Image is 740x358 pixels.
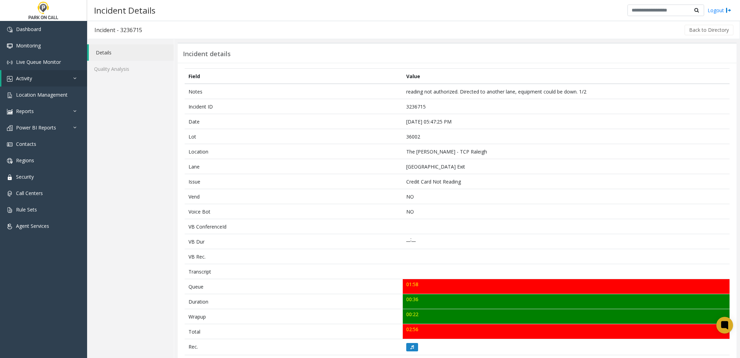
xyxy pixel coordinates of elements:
[87,61,174,77] a: Quality Analysis
[403,159,730,174] td: [GEOGRAPHIC_DATA] Exit
[185,279,403,294] td: Queue
[185,219,403,234] td: VB ConferenceId
[185,204,403,219] td: Voice Bot
[185,249,403,264] td: VB Rec.
[7,191,13,196] img: 'icon'
[185,309,403,324] td: Wrapup
[185,294,403,309] td: Duration
[708,7,731,14] a: Logout
[7,174,13,180] img: 'icon'
[185,324,403,339] td: Total
[7,92,13,98] img: 'icon'
[185,144,403,159] td: Location
[403,84,730,99] td: reading not authorized. Directed to another lane, equipment could be down. 1/2
[403,144,730,159] td: The [PERSON_NAME] - TCP Raleigh
[16,173,34,180] span: Security
[406,193,726,200] p: NO
[185,84,403,99] td: Notes
[183,50,231,58] h3: Incident details
[91,2,159,19] h3: Incident Details
[7,142,13,147] img: 'icon'
[16,59,61,65] span: Live Queue Monitor
[16,108,34,114] span: Reports
[403,234,730,249] td: __:__
[185,174,403,189] td: Issue
[7,109,13,114] img: 'icon'
[185,129,403,144] td: Lot
[406,208,726,215] p: NO
[403,129,730,144] td: 36002
[16,206,37,213] span: Rule Sets
[7,224,13,229] img: 'icon'
[7,27,13,32] img: 'icon'
[403,294,730,309] td: 00:36
[403,279,730,294] td: 01:58
[16,223,49,229] span: Agent Services
[185,264,403,279] td: Transcript
[403,114,730,129] td: [DATE] 05:47:25 PM
[403,324,730,339] td: 02:56
[7,60,13,65] img: 'icon'
[185,99,403,114] td: Incident ID
[16,91,68,98] span: Location Management
[16,124,56,131] span: Power BI Reports
[16,26,41,32] span: Dashboard
[16,190,43,196] span: Call Centers
[403,309,730,324] td: 00:22
[7,43,13,49] img: 'icon'
[87,22,149,38] h3: Incident - 3236715
[185,114,403,129] td: Date
[89,44,174,61] a: Details
[403,69,730,84] th: Value
[403,99,730,114] td: 3236715
[7,207,13,213] img: 'icon'
[185,69,403,84] th: Field
[16,42,41,49] span: Monitoring
[16,75,32,82] span: Activity
[185,159,403,174] td: Lane
[7,158,13,164] img: 'icon'
[685,25,733,35] button: Back to Directory
[185,339,403,355] td: Rec.
[16,157,34,164] span: Regions
[726,7,731,14] img: logout
[403,174,730,189] td: Credit Card Not Reading
[1,70,87,87] a: Activity
[185,189,403,204] td: Vend
[7,125,13,131] img: 'icon'
[185,234,403,249] td: VB Dur
[16,141,36,147] span: Contacts
[7,76,13,82] img: 'icon'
